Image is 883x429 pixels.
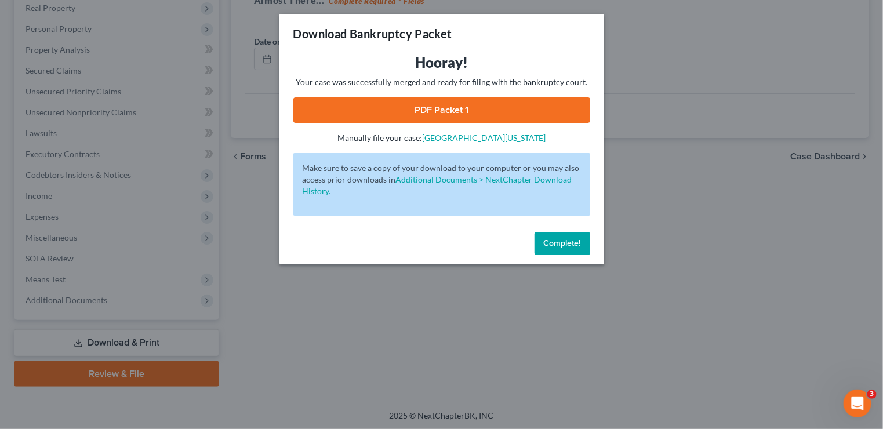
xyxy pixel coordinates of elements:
button: Complete! [535,232,590,255]
h3: Download Bankruptcy Packet [293,26,452,42]
span: Complete! [544,238,581,248]
a: Additional Documents > NextChapter Download History. [303,174,572,196]
h3: Hooray! [293,53,590,72]
a: [GEOGRAPHIC_DATA][US_STATE] [422,133,546,143]
span: 3 [867,390,877,399]
p: Your case was successfully merged and ready for filing with the bankruptcy court. [293,77,590,88]
a: PDF Packet 1 [293,97,590,123]
p: Make sure to save a copy of your download to your computer or you may also access prior downloads in [303,162,581,197]
p: Manually file your case: [293,132,590,144]
iframe: Intercom live chat [844,390,871,417]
